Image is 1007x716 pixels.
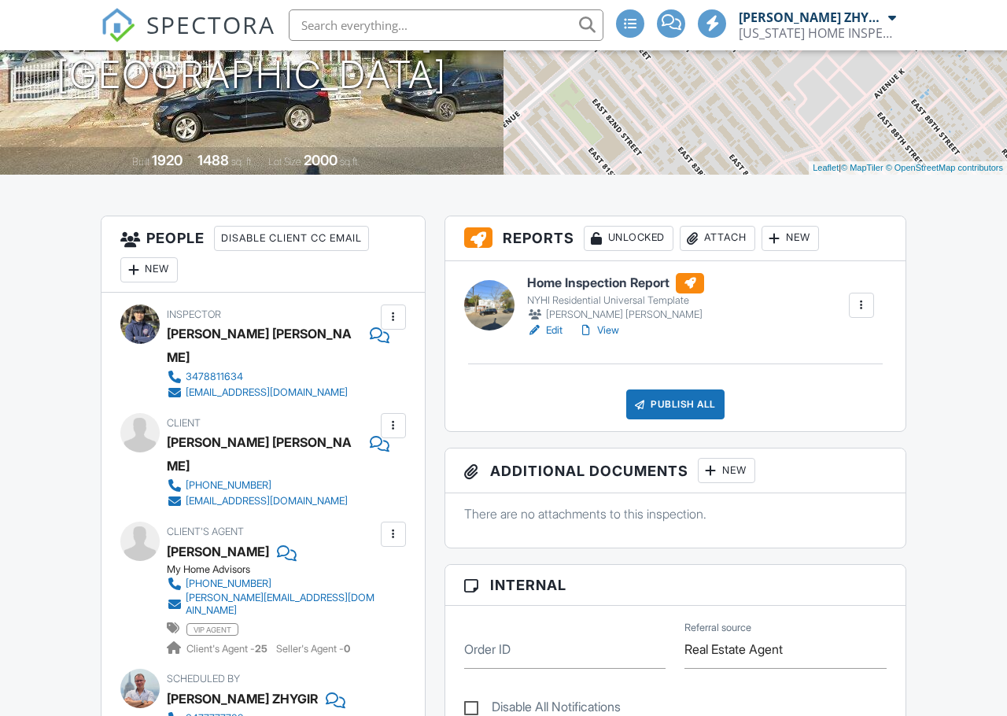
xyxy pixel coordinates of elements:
[886,163,1003,172] a: © OpenStreetMap contributors
[57,13,447,97] h1: [STREET_ADDRESS] [GEOGRAPHIC_DATA]
[762,226,819,251] div: New
[255,643,267,655] strong: 25
[167,308,221,320] span: Inspector
[146,8,275,41] span: SPECTORA
[167,563,389,576] div: My Home Advisors
[101,8,135,42] img: The Best Home Inspection Software - Spectora
[680,226,755,251] div: Attach
[186,371,243,383] div: 3478811634
[167,322,362,369] div: [PERSON_NAME] [PERSON_NAME]
[167,478,377,493] a: [PHONE_NUMBER]
[578,323,619,338] a: View
[626,389,725,419] div: Publish All
[304,152,338,168] div: 2000
[527,294,704,307] div: NYHI Residential Universal Template
[464,640,511,658] label: Order ID
[186,623,238,636] span: vip agent
[739,9,884,25] div: [PERSON_NAME] ZHYGIR
[445,216,906,261] h3: Reports
[289,9,603,41] input: Search everything...
[167,493,377,509] a: [EMAIL_ADDRESS][DOMAIN_NAME]
[167,540,269,563] a: [PERSON_NAME]
[445,448,906,493] h3: Additional Documents
[101,21,275,54] a: SPECTORA
[167,673,240,685] span: Scheduled By
[684,620,751,634] label: Referral source
[152,152,183,168] div: 1920
[527,273,704,323] a: Home Inspection Report NYHI Residential Universal Template [PERSON_NAME] [PERSON_NAME]
[167,592,377,617] a: [PERSON_NAME][EMAIL_ADDRESS][DOMAIN_NAME]
[197,152,229,168] div: 1488
[527,323,563,338] a: Edit
[739,25,896,41] div: NEW YORK HOME INSPECTIONS
[584,226,673,251] div: Unlocked
[813,163,839,172] a: Leaflet
[101,216,425,293] h3: People
[167,385,377,400] a: [EMAIL_ADDRESS][DOMAIN_NAME]
[132,156,149,168] span: Built
[527,307,704,323] div: [PERSON_NAME] [PERSON_NAME]
[186,495,348,507] div: [EMAIL_ADDRESS][DOMAIN_NAME]
[167,369,377,385] a: 3478811634
[445,565,906,606] h3: Internal
[186,386,348,399] div: [EMAIL_ADDRESS][DOMAIN_NAME]
[809,161,1007,175] div: |
[841,163,883,172] a: © MapTiler
[186,479,271,492] div: [PHONE_NUMBER]
[698,458,755,483] div: New
[344,643,350,655] strong: 0
[268,156,301,168] span: Lot Size
[276,643,350,655] span: Seller's Agent -
[214,226,369,251] div: Disable Client CC Email
[167,417,201,429] span: Client
[167,576,377,592] a: [PHONE_NUMBER]
[167,526,244,537] span: Client's Agent
[340,156,360,168] span: sq.ft.
[167,430,362,478] div: [PERSON_NAME] [PERSON_NAME]
[120,257,178,282] div: New
[186,578,271,590] div: [PHONE_NUMBER]
[186,643,270,655] span: Client's Agent -
[527,273,704,293] h6: Home Inspection Report
[167,687,318,710] div: [PERSON_NAME] ZHYGIR
[231,156,253,168] span: sq. ft.
[186,592,377,617] div: [PERSON_NAME][EMAIL_ADDRESS][DOMAIN_NAME]
[464,505,887,522] p: There are no attachments to this inspection.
